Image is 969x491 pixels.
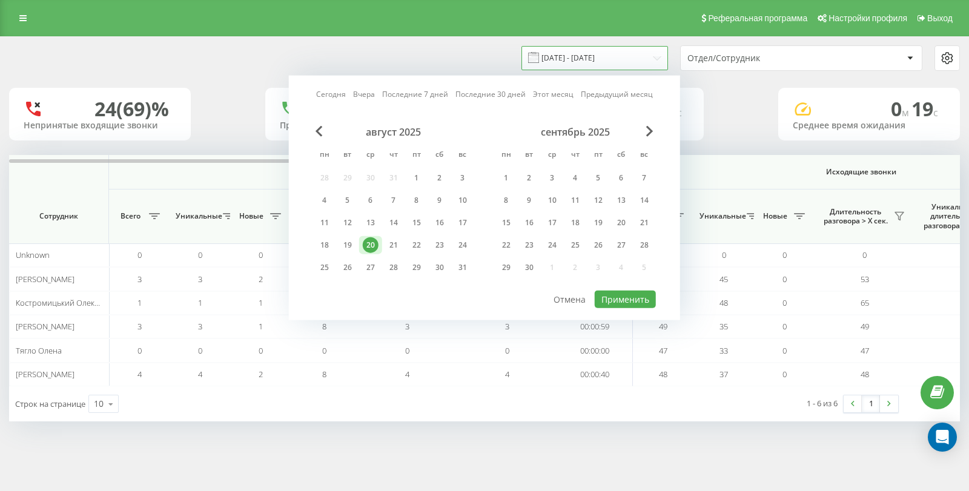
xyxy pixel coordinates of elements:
[862,395,880,412] a: 1
[455,215,471,231] div: 17
[590,237,606,253] div: 26
[633,191,656,209] div: вс 14 сент. 2025 г.
[637,237,652,253] div: 28
[432,193,448,208] div: 9
[198,345,202,356] span: 0
[317,260,332,275] div: 25
[363,193,379,208] div: 6
[861,369,869,380] span: 48
[495,236,518,254] div: пн 22 сент. 2025 г.
[353,88,375,100] a: Вчера
[176,211,219,221] span: Уникальные
[340,215,356,231] div: 12
[518,259,541,277] div: вт 30 сент. 2025 г.
[782,321,787,332] span: 0
[782,369,787,380] span: 0
[382,88,448,100] a: Последние 7 дней
[317,215,332,231] div: 11
[719,369,728,380] span: 37
[646,126,653,137] span: Next Month
[259,321,263,332] span: 1
[719,345,728,356] span: 33
[557,363,633,386] td: 00:00:40
[610,191,633,209] div: сб 13 сент. 2025 г.
[544,170,560,186] div: 3
[405,191,428,209] div: пт 8 авг. 2025 г.
[635,147,653,165] abbr: воскресенье
[828,13,907,23] span: Настройки профиля
[336,214,359,232] div: вт 12 авг. 2025 г.
[567,237,583,253] div: 25
[137,274,142,285] span: 3
[451,191,474,209] div: вс 10 авг. 2025 г.
[807,397,838,409] div: 1 - 6 из 6
[610,169,633,187] div: сб 6 сент. 2025 г.
[15,398,85,409] span: Строк на странице
[566,147,584,165] abbr: четверг
[137,369,142,380] span: 4
[521,237,537,253] div: 23
[363,237,379,253] div: 20
[16,369,74,380] span: [PERSON_NAME]
[633,214,656,232] div: вс 21 сент. 2025 г.
[659,345,667,356] span: 47
[567,193,583,208] div: 11
[497,147,515,165] abbr: понедельник
[451,236,474,254] div: вс 24 авг. 2025 г.
[518,236,541,254] div: вт 23 сент. 2025 г.
[340,237,356,253] div: 19
[595,291,656,308] button: Применить
[16,297,116,308] span: Костромицький Олександр
[587,191,610,209] div: пт 12 сент. 2025 г.
[505,321,509,332] span: 3
[455,260,471,275] div: 31
[405,259,428,277] div: пт 29 авг. 2025 г.
[432,170,448,186] div: 2
[498,215,514,231] div: 15
[359,191,382,209] div: ср 6 авг. 2025 г.
[518,214,541,232] div: вт 16 сент. 2025 г.
[340,260,356,275] div: 26
[498,237,514,253] div: 22
[198,249,202,260] span: 0
[115,211,145,221] span: Всего
[16,321,74,332] span: [PERSON_NAME]
[409,170,425,186] div: 1
[782,345,787,356] span: 0
[94,398,104,410] div: 10
[521,215,537,231] div: 16
[454,147,472,165] abbr: воскресенье
[495,259,518,277] div: пн 29 сент. 2025 г.
[405,321,409,332] span: 3
[198,297,202,308] span: 1
[313,191,336,209] div: пн 4 авг. 2025 г.
[259,249,263,260] span: 0
[432,260,448,275] div: 30
[336,191,359,209] div: вт 5 авг. 2025 г.
[428,236,451,254] div: сб 23 авг. 2025 г.
[317,237,332,253] div: 18
[259,297,263,308] span: 1
[313,214,336,232] div: пн 11 авг. 2025 г.
[428,214,451,232] div: сб 16 авг. 2025 г.
[862,249,867,260] span: 0
[409,215,425,231] div: 15
[316,147,334,165] abbr: понедельник
[280,120,432,131] div: Принятые входящие звонки
[498,260,514,275] div: 29
[659,369,667,380] span: 48
[521,260,537,275] div: 30
[94,97,169,120] div: 24 (69)%
[432,215,448,231] div: 16
[589,147,607,165] abbr: пятница
[557,338,633,362] td: 00:00:00
[137,249,142,260] span: 0
[587,236,610,254] div: пт 26 сент. 2025 г.
[613,237,629,253] div: 27
[386,215,402,231] div: 14
[16,274,74,285] span: [PERSON_NAME]
[408,147,426,165] abbr: пятница
[313,236,336,254] div: пн 18 авг. 2025 г.
[322,321,326,332] span: 8
[259,274,263,285] span: 2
